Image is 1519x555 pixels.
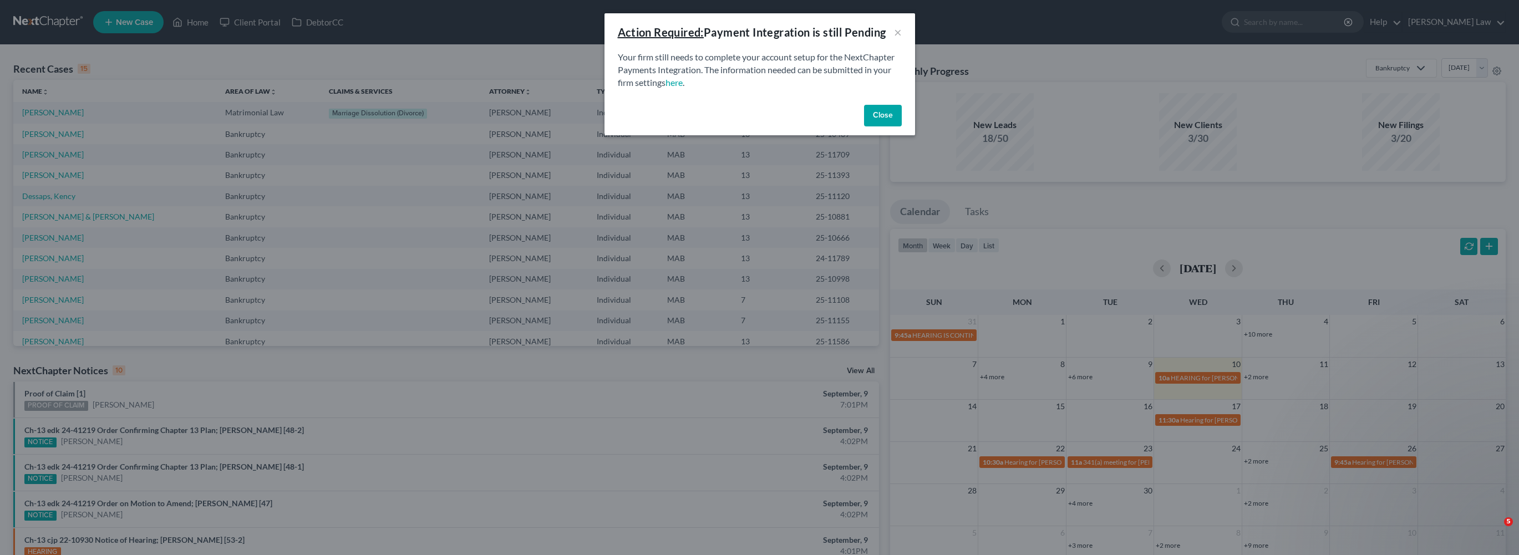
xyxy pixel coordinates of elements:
u: Action Required: [618,26,704,39]
a: here [665,77,683,88]
div: Payment Integration is still Pending [618,24,886,40]
span: 5 [1504,517,1513,526]
button: Close [864,105,902,127]
button: × [894,26,902,39]
iframe: Intercom live chat [1481,517,1508,544]
p: Your firm still needs to complete your account setup for the NextChapter Payments Integration. Th... [618,51,902,89]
